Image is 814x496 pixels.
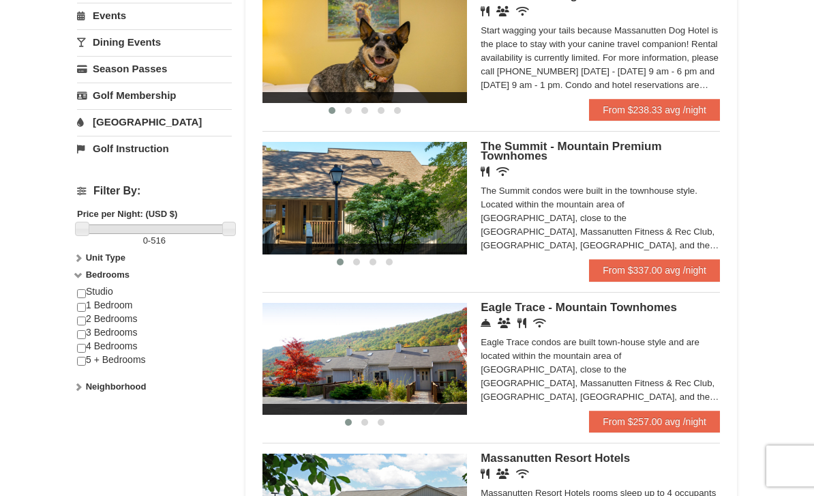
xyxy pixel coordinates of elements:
[481,24,720,92] div: Start wagging your tails because Massanutten Dog Hotel is the place to stay with your canine trav...
[481,318,491,328] i: Concierge Desk
[517,318,526,328] i: Restaurant
[77,109,232,134] a: [GEOGRAPHIC_DATA]
[496,6,509,16] i: Banquet Facilities
[86,269,130,280] strong: Bedrooms
[481,6,489,16] i: Restaurant
[481,166,489,177] i: Restaurant
[496,166,509,177] i: Wireless Internet (free)
[589,411,720,433] a: From $257.00 avg /night
[481,469,489,479] i: Restaurant
[143,235,148,246] span: 0
[481,452,630,465] span: Massanutten Resort Hotels
[77,185,232,197] h4: Filter By:
[481,301,677,314] span: Eagle Trace - Mountain Townhomes
[516,6,529,16] i: Wireless Internet (free)
[86,252,125,263] strong: Unit Type
[151,235,166,246] span: 516
[481,336,720,404] div: Eagle Trace condos are built town-house style and are located within the mountain area of [GEOGRA...
[77,136,232,161] a: Golf Instruction
[496,469,509,479] i: Banquet Facilities
[77,3,232,28] a: Events
[589,99,720,121] a: From $238.33 avg /night
[86,381,147,392] strong: Neighborhood
[77,83,232,108] a: Golf Membership
[77,209,177,219] strong: Price per Night: (USD $)
[77,285,232,380] div: Studio 1 Bedroom 2 Bedrooms 3 Bedrooms 4 Bedrooms 5 + Bedrooms
[481,140,661,162] span: The Summit - Mountain Premium Townhomes
[77,234,232,248] label: -
[77,56,232,81] a: Season Passes
[533,318,546,328] i: Wireless Internet (free)
[516,469,529,479] i: Wireless Internet (free)
[77,29,232,55] a: Dining Events
[481,184,720,252] div: The Summit condos were built in the townhouse style. Located within the mountain area of [GEOGRAP...
[498,318,511,328] i: Conference Facilities
[589,259,720,281] a: From $337.00 avg /night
